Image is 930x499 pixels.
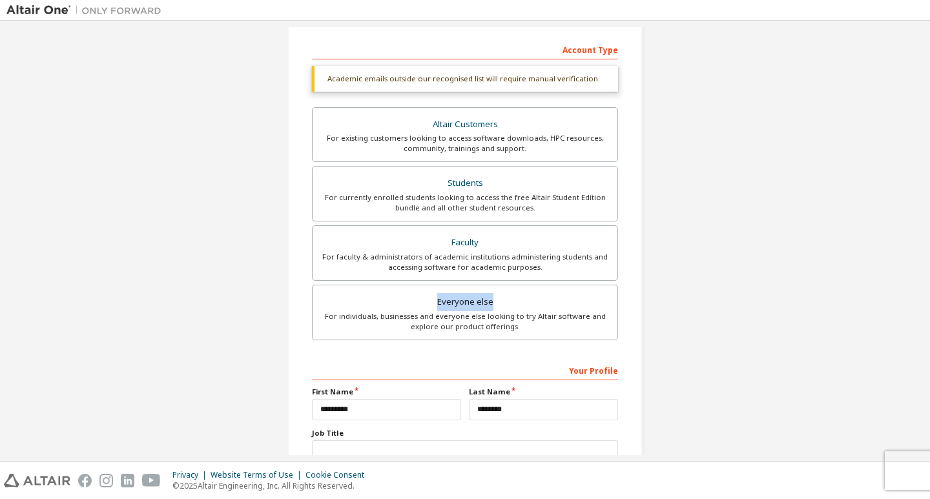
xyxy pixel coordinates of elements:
[312,360,618,380] div: Your Profile
[320,133,610,154] div: For existing customers looking to access software downloads, HPC resources, community, trainings ...
[211,470,305,480] div: Website Terms of Use
[78,474,92,487] img: facebook.svg
[172,470,211,480] div: Privacy
[469,387,618,397] label: Last Name
[320,192,610,213] div: For currently enrolled students looking to access the free Altair Student Edition bundle and all ...
[305,470,372,480] div: Cookie Consent
[320,293,610,311] div: Everyone else
[320,311,610,332] div: For individuals, businesses and everyone else looking to try Altair software and explore our prod...
[142,474,161,487] img: youtube.svg
[121,474,134,487] img: linkedin.svg
[312,387,461,397] label: First Name
[312,428,618,438] label: Job Title
[6,4,168,17] img: Altair One
[312,39,618,59] div: Account Type
[172,480,372,491] p: © 2025 Altair Engineering, Inc. All Rights Reserved.
[320,252,610,272] div: For faculty & administrators of academic institutions administering students and accessing softwa...
[320,234,610,252] div: Faculty
[320,174,610,192] div: Students
[4,474,70,487] img: altair_logo.svg
[320,116,610,134] div: Altair Customers
[312,66,618,92] div: Academic emails outside our recognised list will require manual verification.
[99,474,113,487] img: instagram.svg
